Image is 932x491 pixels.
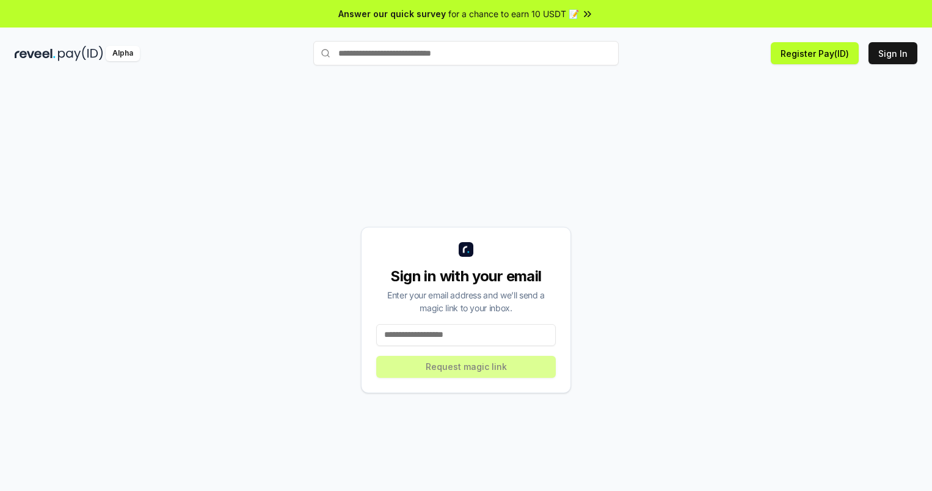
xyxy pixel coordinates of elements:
img: reveel_dark [15,46,56,61]
img: pay_id [58,46,103,61]
div: Sign in with your email [376,267,556,286]
span: Answer our quick survey [338,7,446,20]
div: Alpha [106,46,140,61]
button: Register Pay(ID) [771,42,859,64]
div: Enter your email address and we’ll send a magic link to your inbox. [376,289,556,314]
span: for a chance to earn 10 USDT 📝 [448,7,579,20]
img: logo_small [459,242,473,257]
button: Sign In [868,42,917,64]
